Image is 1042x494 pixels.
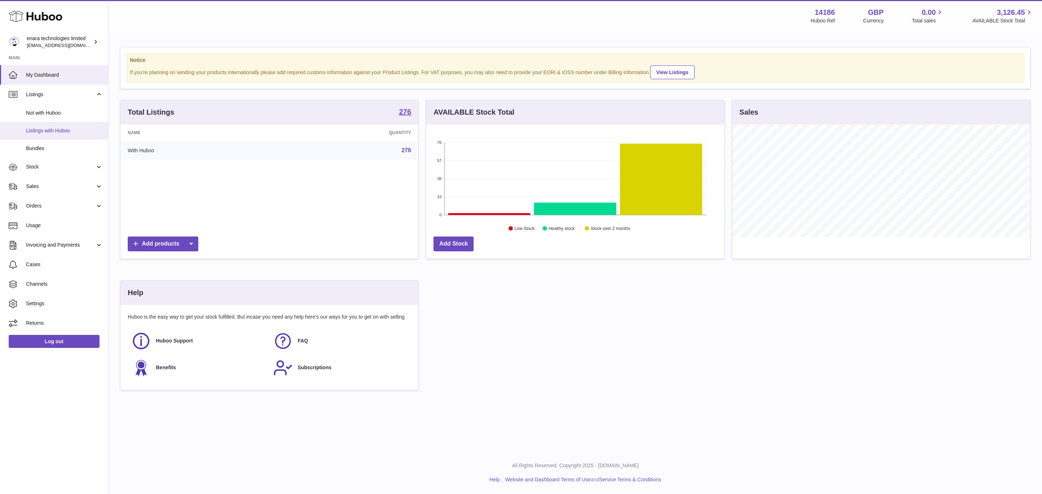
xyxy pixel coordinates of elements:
[399,108,411,117] a: 276
[972,17,1033,24] span: AVAILABLE Stock Total
[298,337,308,344] span: FAQ
[273,358,408,378] a: Subscriptions
[26,300,103,307] span: Settings
[120,141,278,160] td: With Huboo
[156,364,176,371] span: Benefits
[437,195,442,199] text: 19
[503,476,661,483] li: and
[120,124,278,141] th: Name
[26,72,103,78] span: My Dashboard
[26,145,103,152] span: Bundles
[868,8,884,17] strong: GBP
[298,364,331,371] span: Subscriptions
[278,124,418,141] th: Quantity
[114,462,1036,469] p: All Rights Reserved. Copyright 2025 - [DOMAIN_NAME]
[863,17,884,24] div: Currency
[131,331,266,351] a: Huboo Support
[437,140,442,145] text: 76
[128,237,198,251] a: Add products
[273,331,408,351] a: FAQ
[9,335,99,348] a: Log out
[26,91,95,98] span: Listings
[26,127,103,134] span: Listings with Huboo
[402,147,411,153] a: 276
[437,176,442,181] text: 38
[26,203,95,209] span: Orders
[27,42,106,48] span: [EMAIL_ADDRESS][DOMAIN_NAME]
[591,226,630,231] text: Stock over 2 months
[549,226,575,231] text: Healthy stock
[9,37,20,47] img: internalAdmin-14186@internal.huboo.com
[26,183,95,190] span: Sales
[740,107,758,117] h3: Sales
[815,8,835,17] strong: 14186
[437,158,442,163] text: 57
[997,8,1025,17] span: 3,126.45
[922,8,936,17] span: 0.00
[26,163,95,170] span: Stock
[27,35,92,49] div: enara technologies limited
[26,320,103,327] span: Returns
[514,226,535,231] text: Low Stock
[599,477,661,482] a: Service Terms & Conditions
[972,8,1033,24] a: 3,126.45 AVAILABLE Stock Total
[505,477,590,482] a: Website and Dashboard Terms of Use
[26,242,95,248] span: Invoicing and Payments
[912,8,944,24] a: 0.00 Total sales
[131,358,266,378] a: Benefits
[130,64,1021,79] div: If you're planning on sending your products internationally please add required customs informati...
[433,237,474,251] a: Add Stock
[433,107,514,117] h3: AVAILABLE Stock Total
[912,17,944,24] span: Total sales
[490,477,500,482] a: Help
[26,261,103,268] span: Cases
[128,107,174,117] h3: Total Listings
[26,222,103,229] span: Usage
[128,288,143,298] h3: Help
[130,57,1021,64] strong: Notice
[128,314,411,320] p: Huboo is the easy way to get your stock fulfilled. But incase you need any help here's our ways f...
[26,110,103,116] span: Not with Huboo
[811,17,835,24] div: Huboo Ref
[650,65,695,79] a: View Listings
[156,337,193,344] span: Huboo Support
[26,281,103,288] span: Channels
[440,213,442,217] text: 0
[399,108,411,115] strong: 276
